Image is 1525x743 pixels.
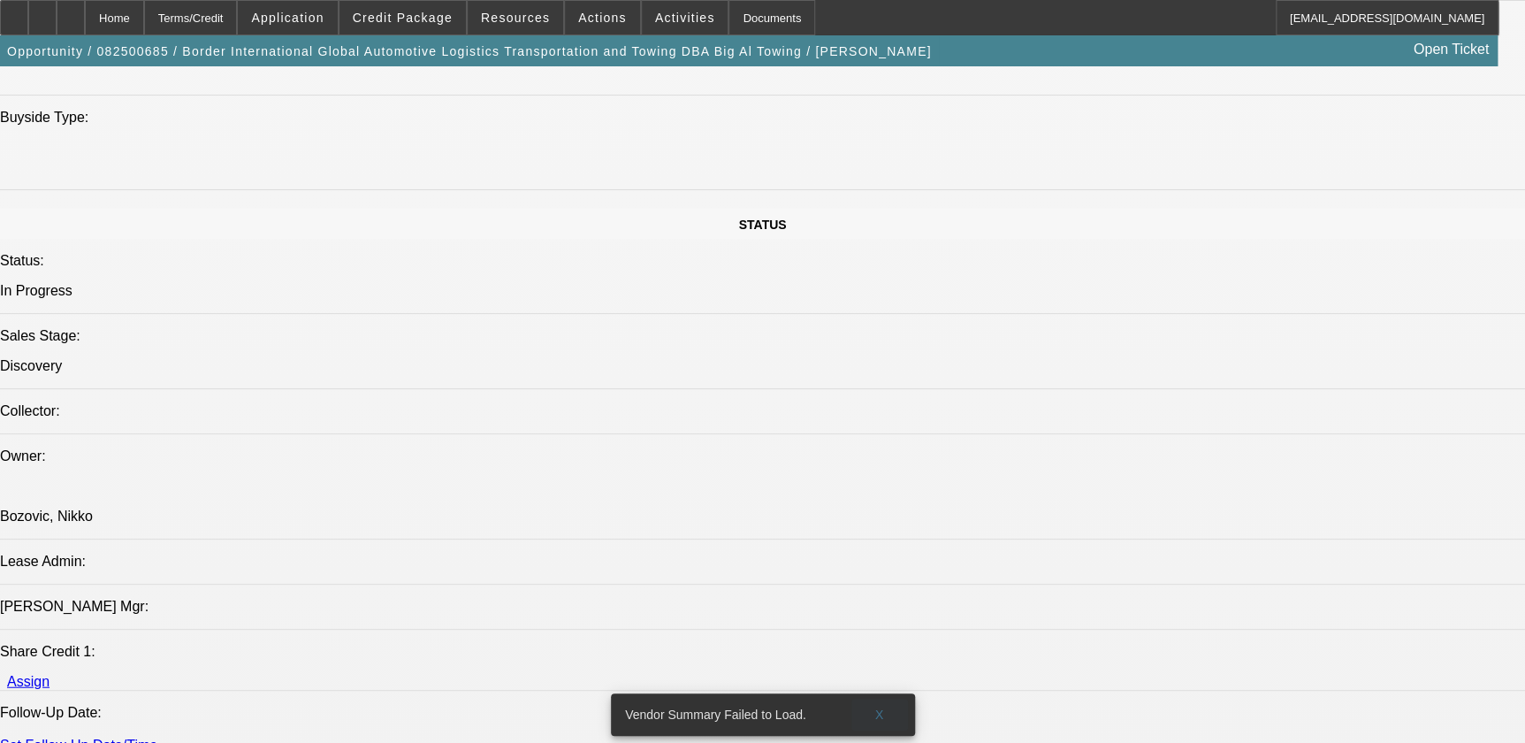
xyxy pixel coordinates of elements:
button: Activities [642,1,728,34]
button: Actions [565,1,640,34]
button: Resources [468,1,563,34]
button: Application [238,1,337,34]
button: Credit Package [339,1,466,34]
span: X [874,708,884,722]
a: Assign [7,674,50,689]
button: X [851,699,908,731]
span: Credit Package [353,11,453,25]
a: Open Ticket [1407,34,1496,65]
span: Resources [481,11,550,25]
span: Opportunity / 082500685 / Border International Global Automotive Logistics Transportation and Tow... [7,44,932,58]
div: Vendor Summary Failed to Load. [611,693,851,736]
span: STATUS [739,218,787,232]
span: Application [251,11,324,25]
span: Activities [655,11,715,25]
span: Actions [578,11,627,25]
